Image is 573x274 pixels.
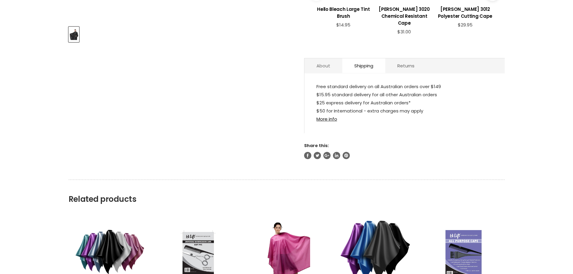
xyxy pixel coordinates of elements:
[304,143,329,149] span: Share this:
[316,82,493,124] p: Free standard delivery on all Australian orders over $149 $15.95 standard delivery for all other ...
[316,116,337,122] a: More info
[397,29,411,35] span: $31.00
[336,22,350,28] span: $14.95
[304,58,342,73] a: About
[438,1,492,23] a: View product:Wahl 3012 Polyester Cutting Cape
[304,143,505,159] aside: Share this:
[377,6,432,26] h3: [PERSON_NAME] 3020 Chemical Resistant Cape
[438,6,492,20] h3: [PERSON_NAME] 3012 Polyester Cutting Cape
[377,1,432,29] a: View product:Wahl 3020 Chemical Resistant Cape
[458,22,473,28] span: $29.95
[316,6,371,20] h3: Hello Bleach Large Tint Brush
[385,58,427,73] a: Returns
[69,180,505,204] h2: Related products
[69,27,79,42] img: Wahl 3028 Bleach Proof Cape
[68,25,294,42] div: Product thumbnails
[316,1,371,23] a: View product:Hello Bleach Large Tint Brush
[342,58,385,73] a: Shipping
